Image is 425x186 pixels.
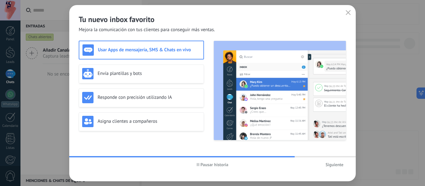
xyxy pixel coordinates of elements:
[98,94,201,100] h3: Responde con precisión utilizando IA
[79,27,215,33] span: Mejora la comunicación con tus clientes para conseguir más ventas.
[98,70,201,76] h3: Envía plantillas y bots
[98,118,201,124] h3: Asigna clientes a compañeros
[194,160,231,169] button: Pausar historia
[98,47,200,53] h3: Usar Apps de mensajería, SMS & Chats en vivo
[201,162,229,167] span: Pausar historia
[326,162,343,167] span: Siguiente
[323,160,346,169] button: Siguiente
[79,14,346,24] h2: Tu nuevo inbox favorito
